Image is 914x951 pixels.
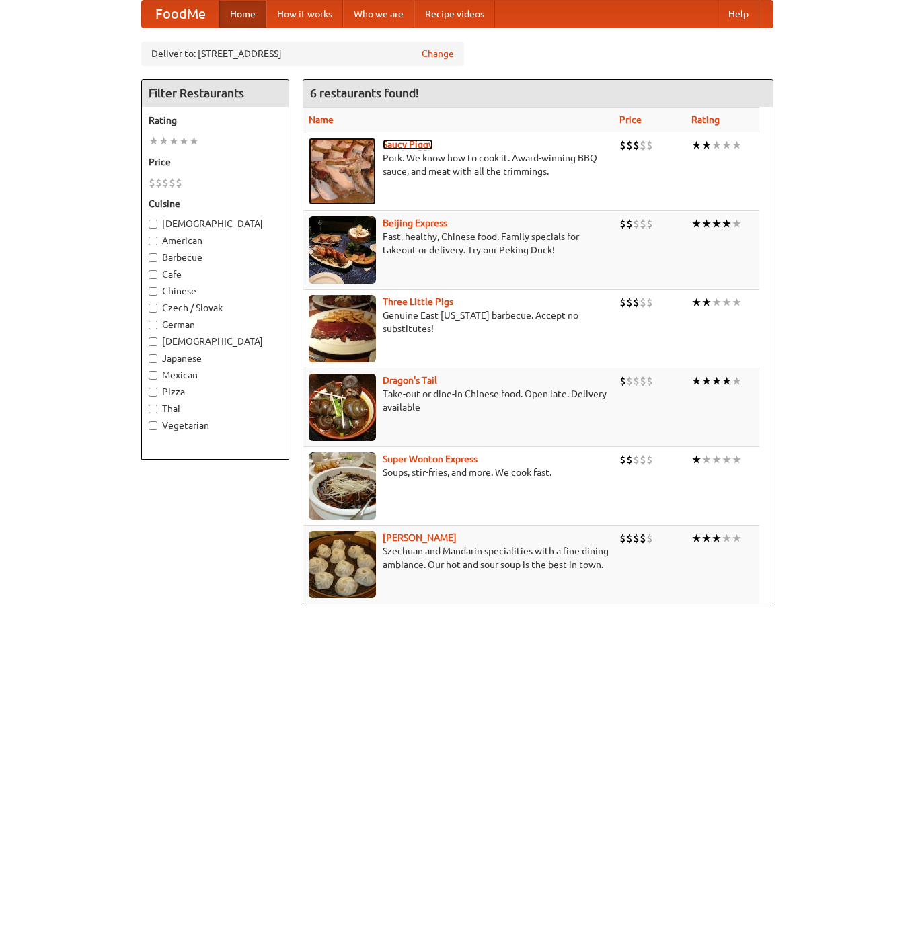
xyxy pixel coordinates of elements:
li: ★ [179,134,189,149]
a: Name [309,114,334,125]
li: ★ [722,374,732,388]
input: American [149,237,157,245]
li: ★ [691,374,701,388]
img: shandong.jpg [309,531,376,598]
li: $ [640,374,646,388]
li: ★ [712,295,722,310]
input: Mexican [149,371,157,380]
li: $ [633,531,640,546]
label: Pizza [149,385,282,399]
input: Czech / Slovak [149,304,157,313]
h5: Price [149,155,282,169]
a: Home [219,1,266,28]
li: ★ [691,295,701,310]
li: ★ [691,531,701,546]
li: $ [646,374,653,388]
li: ★ [732,531,742,546]
label: Czech / Slovak [149,301,282,315]
a: Who we are [343,1,414,28]
li: $ [162,175,169,190]
label: Japanese [149,352,282,365]
li: ★ [722,295,732,310]
img: saucy.jpg [309,138,376,205]
input: Chinese [149,287,157,296]
li: $ [640,531,646,546]
img: superwonton.jpg [309,452,376,520]
img: dragon.jpg [309,374,376,441]
li: $ [619,138,626,153]
li: ★ [732,295,742,310]
h5: Rating [149,114,282,127]
li: ★ [701,374,712,388]
li: $ [633,452,640,467]
li: ★ [732,138,742,153]
li: $ [646,216,653,231]
label: Barbecue [149,251,282,264]
li: $ [633,216,640,231]
li: ★ [712,374,722,388]
li: $ [646,531,653,546]
input: Thai [149,405,157,413]
input: Cafe [149,270,157,279]
li: $ [169,175,176,190]
li: ★ [712,531,722,546]
p: Take-out or dine-in Chinese food. Open late. Delivery available [309,387,609,414]
div: Deliver to: [STREET_ADDRESS] [141,42,464,66]
li: $ [633,374,640,388]
li: ★ [732,216,742,231]
a: Beijing Express [383,218,447,229]
a: Recipe videos [414,1,495,28]
li: ★ [701,138,712,153]
li: ★ [701,452,712,467]
a: [PERSON_NAME] [383,532,457,543]
li: ★ [712,452,722,467]
a: Help [718,1,759,28]
label: American [149,234,282,247]
b: Saucy Piggy [383,139,433,150]
p: Soups, stir-fries, and more. We cook fast. [309,466,609,479]
li: ★ [701,295,712,310]
li: $ [646,452,653,467]
input: [DEMOGRAPHIC_DATA] [149,337,157,346]
p: Pork. We know how to cook it. Award-winning BBQ sauce, and meat with all the trimmings. [309,151,609,178]
p: Genuine East [US_STATE] barbecue. Accept no substitutes! [309,308,609,335]
li: $ [626,295,633,310]
li: ★ [722,452,732,467]
li: $ [176,175,182,190]
input: [DEMOGRAPHIC_DATA] [149,220,157,229]
li: ★ [169,134,179,149]
li: $ [640,452,646,467]
li: $ [626,531,633,546]
input: German [149,321,157,329]
label: Vegetarian [149,419,282,432]
input: Pizza [149,388,157,397]
li: $ [640,295,646,310]
img: littlepigs.jpg [309,295,376,362]
label: Thai [149,402,282,415]
li: ★ [712,216,722,231]
li: ★ [722,138,732,153]
a: Change [422,47,454,60]
b: Three Little Pigs [383,296,453,307]
li: ★ [691,452,701,467]
li: $ [640,138,646,153]
li: $ [640,216,646,231]
li: $ [155,175,162,190]
a: Rating [691,114,720,125]
a: How it works [266,1,343,28]
b: Dragon's Tail [383,375,437,386]
li: ★ [149,134,159,149]
li: ★ [722,531,732,546]
li: $ [626,138,633,153]
b: Super Wonton Express [383,454,478,464]
a: Price [619,114,642,125]
input: Barbecue [149,253,157,262]
li: ★ [732,452,742,467]
label: German [149,318,282,331]
img: beijing.jpg [309,216,376,284]
li: $ [626,216,633,231]
h5: Cuisine [149,197,282,210]
input: Vegetarian [149,421,157,430]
